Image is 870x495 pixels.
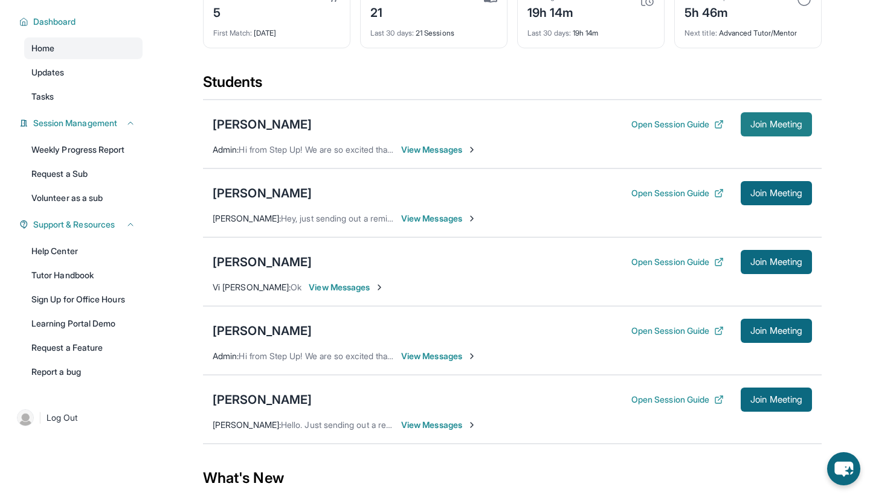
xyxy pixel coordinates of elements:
button: Open Session Guide [631,187,724,199]
button: Open Session Guide [631,256,724,268]
span: Admin : [213,144,239,155]
div: 19h 14m [527,21,654,38]
div: [PERSON_NAME] [213,116,312,133]
span: Log Out [47,412,78,424]
a: Updates [24,62,143,83]
a: Weekly Progress Report [24,139,143,161]
a: Report a bug [24,361,143,383]
span: Hey, just sending out a reminder for [DATE] tutoring session from 6-7pm. [281,213,559,223]
button: Join Meeting [741,181,812,205]
a: Request a Feature [24,337,143,359]
img: Chevron-Right [467,351,477,361]
span: Vi [PERSON_NAME] : [213,282,291,292]
div: Advanced Tutor/Mentor [685,21,811,38]
span: Next title : [685,28,717,37]
span: [PERSON_NAME] : [213,420,281,430]
div: 21 [370,2,401,21]
span: View Messages [401,144,477,156]
span: Admin : [213,351,239,361]
a: Learning Portal Demo [24,313,143,334]
span: Join Meeting [750,327,802,334]
button: Session Management [28,117,135,129]
div: 19h 14m [527,2,576,21]
button: Open Session Guide [631,325,724,337]
button: Join Meeting [741,250,812,274]
a: Request a Sub [24,163,143,185]
span: Last 30 days : [527,28,571,37]
span: Join Meeting [750,396,802,403]
button: Join Meeting [741,112,812,136]
span: Hello. Just sending out a reminder for [DATE] session from 8-9pm. [281,420,536,430]
a: Home [24,37,143,59]
div: [PERSON_NAME] [213,322,312,339]
span: Join Meeting [750,258,802,266]
button: Join Meeting [741,319,812,343]
span: View Messages [401,212,477,225]
button: chat-button [827,452,860,485]
span: [PERSON_NAME] : [213,213,281,223]
span: Tasks [31,91,54,103]
div: 21 Sessions [370,21,497,38]
a: Tasks [24,86,143,107]
span: Session Management [33,117,117,129]
button: Open Session Guide [631,394,724,406]
span: First Match : [213,28,252,37]
span: Dashboard [33,16,76,28]
span: View Messages [309,281,384,293]
a: |Log Out [12,404,143,431]
div: [DATE] [213,21,340,38]
span: Home [31,42,54,54]
span: | [39,410,42,425]
a: Tutor Handbook [24,264,143,286]
a: Sign Up for Office Hours [24,289,143,310]
span: Support & Resources [33,219,115,231]
div: [PERSON_NAME] [213,254,312,270]
div: Students [203,72,822,99]
a: Help Center [24,240,143,262]
span: Join Meeting [750,190,802,197]
div: 5h 46m [685,2,757,21]
span: Ok [291,282,301,292]
span: Updates [31,66,65,78]
img: Chevron-Right [375,283,384,292]
span: Join Meeting [750,121,802,128]
span: Last 30 days : [370,28,414,37]
button: Join Meeting [741,388,812,412]
div: 5 [213,2,271,21]
span: View Messages [401,419,477,431]
button: Support & Resources [28,219,135,231]
img: Chevron-Right [467,145,477,155]
button: Open Session Guide [631,118,724,130]
img: user-img [17,409,34,426]
a: Volunteer as a sub [24,187,143,209]
div: [PERSON_NAME] [213,185,312,202]
img: Chevron-Right [467,420,477,430]
div: [PERSON_NAME] [213,391,312,408]
img: Chevron-Right [467,214,477,223]
button: Dashboard [28,16,135,28]
span: View Messages [401,350,477,362]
